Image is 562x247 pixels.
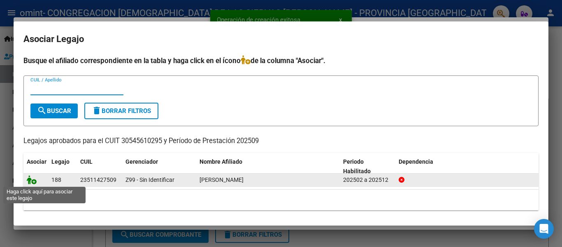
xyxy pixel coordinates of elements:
[125,176,174,183] span: Z99 - Sin Identificar
[200,158,242,165] span: Nombre Afiliado
[343,175,392,185] div: 202502 a 202512
[27,158,46,165] span: Asociar
[23,31,539,47] h2: Asociar Legajo
[200,176,244,183] span: ZAPPULLA SANTINO JOEL
[534,219,554,239] div: Open Intercom Messenger
[84,103,158,119] button: Borrar Filtros
[77,153,122,180] datatable-header-cell: CUIL
[92,106,102,115] mat-icon: delete
[343,158,371,174] span: Periodo Habilitado
[92,107,151,115] span: Borrar Filtros
[122,153,196,180] datatable-header-cell: Gerenciador
[37,107,71,115] span: Buscar
[48,153,77,180] datatable-header-cell: Legajo
[80,158,93,165] span: CUIL
[30,104,78,118] button: Buscar
[340,153,395,180] datatable-header-cell: Periodo Habilitado
[395,153,539,180] datatable-header-cell: Dependencia
[23,55,539,66] h4: Busque el afiliado correspondiente en la tabla y haga click en el ícono de la columna "Asociar".
[399,158,433,165] span: Dependencia
[37,106,47,115] mat-icon: search
[23,153,48,180] datatable-header-cell: Asociar
[196,153,340,180] datatable-header-cell: Nombre Afiliado
[51,158,70,165] span: Legajo
[51,176,61,183] span: 188
[80,175,116,185] div: 23511427509
[125,158,158,165] span: Gerenciador
[23,136,539,146] p: Legajos aprobados para el CUIT 30545610295 y Período de Prestación 202509
[23,190,539,210] div: 1 registros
